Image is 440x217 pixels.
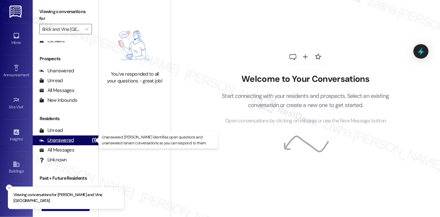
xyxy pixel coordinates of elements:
[106,24,164,67] img: empty-state
[39,7,92,24] label: Viewing conversations for
[39,77,63,84] div: Unread
[39,137,74,144] div: Unanswered
[39,67,74,74] div: Unanswered
[225,117,386,125] span: Open conversations by clicking on inboxes or use the New Message button
[23,136,24,140] span: •
[9,6,23,18] img: ResiDesk Logo
[24,104,25,108] span: •
[90,135,98,145] div: (1)
[29,72,30,76] span: •
[39,147,74,154] div: All Messages
[39,156,67,163] div: Unknown
[33,55,98,62] div: Prospects
[33,115,98,122] div: Residents
[39,97,77,104] div: New Inbounds
[39,127,63,134] div: Unread
[3,191,29,209] a: Leads
[85,27,88,32] i: 
[3,95,29,112] a: Site Visit •
[212,74,399,84] h2: Welcome to Your Conversations
[102,135,216,146] p: Unanswered: [PERSON_NAME] identifies open questions and unanswered tenant conversations so you ca...
[33,175,98,182] div: Past + Future Residents
[13,192,119,204] p: Viewing conversations for [PERSON_NAME] and Vine [GEOGRAPHIC_DATA]
[6,185,12,191] button: Close toast
[39,37,65,44] div: Escalate
[3,30,29,48] a: Inbox
[3,159,29,176] a: Buildings
[212,91,399,110] p: Start connecting with your residents and prospects. Select an existing conversation or create a n...
[39,87,74,94] div: All Messages
[106,71,164,85] div: You've responded to all your questions - great job!
[3,127,29,144] a: Insights •
[42,24,81,34] input: All communities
